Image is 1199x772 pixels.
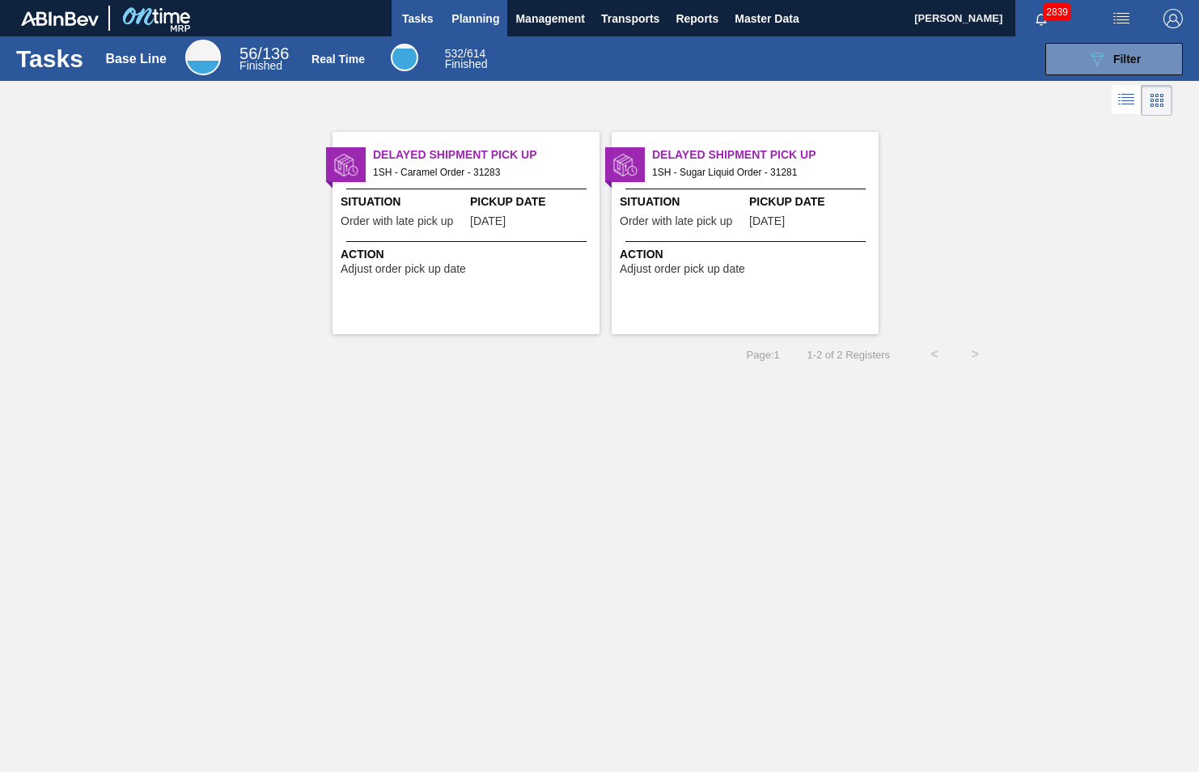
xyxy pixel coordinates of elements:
[620,246,875,263] span: Action
[451,9,499,28] span: Planning
[1112,85,1142,116] div: List Vision
[804,349,890,361] span: 1 - 2 of 2 Registers
[676,9,718,28] span: Reports
[341,246,595,263] span: Action
[334,153,358,177] img: status
[749,193,875,210] span: Pickup Date
[1113,53,1141,66] span: Filter
[400,9,435,28] span: Tasks
[515,9,585,28] span: Management
[470,215,506,227] span: 09/02/2025
[341,215,453,227] span: Order with late pick up
[1142,85,1172,116] div: Card Vision
[445,49,488,70] div: Real Time
[1163,9,1183,28] img: Logout
[373,163,587,181] span: 1SH - Caramel Order - 31283
[1112,9,1131,28] img: userActions
[613,153,638,177] img: status
[445,47,464,60] span: 532
[735,9,799,28] span: Master Data
[373,146,599,163] span: Delayed Shipment Pick Up
[311,53,365,66] div: Real Time
[445,47,486,60] span: / 614
[914,334,955,375] button: <
[341,193,466,210] span: Situation
[620,215,732,227] span: Order with late pick up
[747,349,780,361] span: Page : 1
[105,52,167,66] div: Base Line
[1043,3,1071,21] span: 2839
[185,40,221,75] div: Base Line
[620,263,745,275] span: Adjust order pick up date
[239,45,257,62] span: 56
[341,263,466,275] span: Adjust order pick up date
[652,146,879,163] span: Delayed Shipment Pick Up
[21,11,99,26] img: TNhmsLtSVTkK8tSr43FrP2fwEKptu5GPRR3wAAAABJRU5ErkJggg==
[239,47,289,71] div: Base Line
[955,334,995,375] button: >
[239,59,282,72] span: Finished
[601,9,659,28] span: Transports
[470,193,595,210] span: Pickup Date
[749,215,785,227] span: 09/01/2025
[1045,43,1183,75] button: Filter
[239,45,289,62] span: / 136
[1015,7,1067,30] button: Notifications
[445,57,488,70] span: Finished
[16,49,83,68] h1: Tasks
[620,193,745,210] span: Situation
[391,44,418,71] div: Real Time
[652,163,866,181] span: 1SH - Sugar Liquid Order - 31281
